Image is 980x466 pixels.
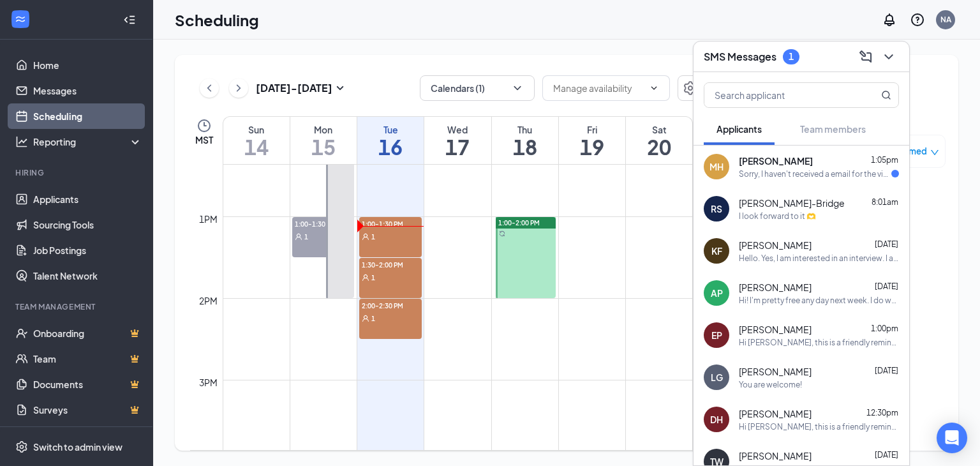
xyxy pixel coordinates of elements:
[716,123,762,135] span: Applicants
[15,167,140,178] div: Hiring
[711,329,722,342] div: EP
[739,239,812,252] span: [PERSON_NAME]
[875,366,898,375] span: [DATE]
[295,233,302,241] svg: User
[940,14,951,25] div: NA
[15,301,140,312] div: Team Management
[739,323,812,336] span: [PERSON_NAME]
[711,202,722,215] div: RS
[739,154,813,167] span: [PERSON_NAME]
[875,282,898,291] span: [DATE]
[197,375,220,389] div: 3pm
[559,123,625,136] div: Fri
[200,79,219,98] button: ChevronLeft
[789,51,794,62] div: 1
[15,440,28,453] svg: Settings
[33,212,142,237] a: Sourcing Tools
[709,160,724,173] div: MH
[875,450,898,460] span: [DATE]
[800,123,866,135] span: Team members
[511,82,524,94] svg: ChevronDown
[704,50,776,64] h3: SMS Messages
[33,397,142,423] a: SurveysCrown
[711,244,722,257] div: KF
[304,232,308,241] span: 1
[739,253,899,264] div: Hello. Yes, I am interested in an interview. I am available this week [DATE], [DATE] morning, or ...
[359,258,422,271] span: 1:30-2:00 PM
[871,324,898,333] span: 1:00pm
[739,197,845,209] span: [PERSON_NAME]-Bridge
[882,12,897,27] svg: Notifications
[123,13,136,26] svg: Collapse
[33,52,142,78] a: Home
[33,372,142,397] a: DocumentsCrown
[872,197,898,207] span: 8:01am
[33,103,142,129] a: Scheduling
[359,299,422,312] span: 2:00-2:30 PM
[856,47,876,67] button: ComposeMessage
[739,407,812,420] span: [PERSON_NAME]
[359,217,422,230] span: 1:00-1:30 PM
[290,117,357,164] a: September 15, 2025
[739,281,812,294] span: [PERSON_NAME]
[881,49,896,64] svg: ChevronDown
[256,81,332,95] h3: [DATE] - [DATE]
[371,232,375,241] span: 1
[33,186,142,212] a: Applicants
[711,371,723,384] div: LG
[175,9,259,31] h1: Scheduling
[223,136,290,158] h1: 14
[678,75,703,101] button: Settings
[498,218,540,227] span: 1:00-2:00 PM
[683,80,698,96] svg: Settings
[33,440,122,453] div: Switch to admin view
[33,263,142,289] a: Talent Network
[559,136,625,158] h1: 19
[362,315,369,322] svg: User
[866,408,898,417] span: 12:30pm
[711,287,723,299] div: AP
[33,135,143,148] div: Reporting
[424,136,491,158] h1: 17
[881,90,891,100] svg: MagnifyingGlass
[937,423,967,453] div: Open Intercom Messenger
[357,117,424,164] a: September 16, 2025
[195,133,213,146] span: MST
[424,117,491,164] a: September 17, 2025
[290,136,357,158] h1: 15
[197,294,220,308] div: 2pm
[499,230,505,237] svg: Sync
[739,379,802,390] div: You are welcome!
[229,79,248,98] button: ChevronRight
[292,217,355,230] span: 1:00-1:30 PM
[197,118,212,133] svg: Clock
[232,80,245,96] svg: ChevronRight
[553,81,644,95] input: Manage availability
[739,449,812,462] span: [PERSON_NAME]
[420,75,535,101] button: Calendars (1)ChevronDown
[858,49,873,64] svg: ComposeMessage
[203,80,216,96] svg: ChevronLeft
[559,117,625,164] a: September 19, 2025
[33,346,142,372] a: TeamCrown
[15,135,28,148] svg: Analysis
[14,13,27,26] svg: WorkstreamLogo
[879,47,899,67] button: ChevronDown
[362,274,369,282] svg: User
[626,136,692,158] h1: 20
[704,83,856,107] input: Search applicant
[930,148,939,157] span: down
[371,273,375,282] span: 1
[223,123,290,136] div: Sun
[492,136,558,158] h1: 18
[371,314,375,323] span: 1
[626,123,692,136] div: Sat
[710,413,723,426] div: DH
[33,237,142,263] a: Job Postings
[626,117,692,164] a: September 20, 2025
[362,233,369,241] svg: User
[424,123,491,136] div: Wed
[739,421,899,432] div: Hi [PERSON_NAME], this is a friendly reminder. Your meeting with Home Helpers Home Care for Full-...
[197,212,220,226] div: 1pm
